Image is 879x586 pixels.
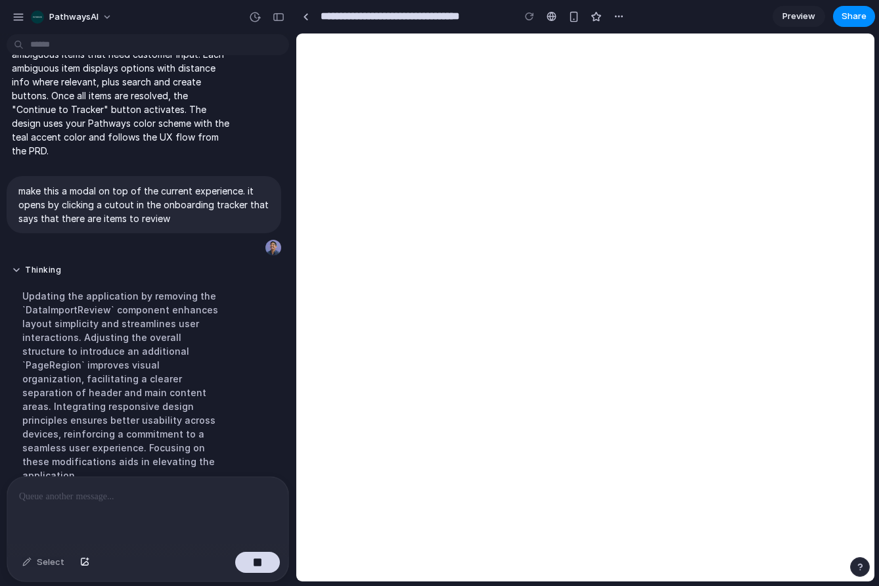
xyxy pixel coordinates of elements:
div: Updating the application by removing the `DataImportReview` component enhances layout simplicity ... [12,281,231,490]
a: Preview [773,6,825,27]
span: Preview [782,10,815,23]
span: Share [842,10,867,23]
button: Share [833,6,875,27]
span: PathwaysAI [49,11,99,24]
p: make this a modal on top of the current experience. it opens by clicking a cutout in the onboardi... [18,184,269,225]
button: PathwaysAI [26,7,119,28]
